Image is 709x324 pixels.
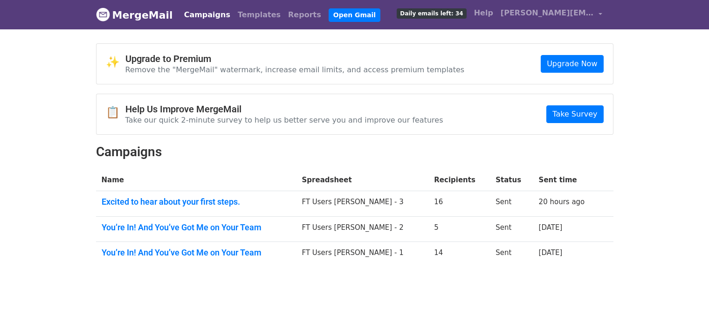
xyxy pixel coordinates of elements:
a: You’re In! And You’ve Got Me on Your Team [102,248,291,258]
span: ✨ [106,55,125,69]
td: FT Users [PERSON_NAME] - 2 [296,216,429,242]
td: 16 [428,191,490,217]
a: Templates [234,6,284,24]
a: MergeMail [96,5,173,25]
a: Upgrade Now [541,55,603,73]
th: Spreadsheet [296,169,429,191]
a: Daily emails left: 34 [393,4,470,22]
a: Excited to hear about your first steps. [102,197,291,207]
span: 📋 [106,106,125,119]
th: Recipients [428,169,490,191]
a: [DATE] [539,248,563,257]
a: Help [470,4,497,22]
td: Sent [490,242,533,267]
a: Take Survey [546,105,603,123]
th: Status [490,169,533,191]
td: FT Users [PERSON_NAME] - 1 [296,242,429,267]
iframe: Chat Widget [662,279,709,324]
span: Daily emails left: 34 [397,8,466,19]
img: MergeMail logo [96,7,110,21]
h2: Campaigns [96,144,613,160]
td: Sent [490,216,533,242]
p: Remove the "MergeMail" watermark, increase email limits, and access premium templates [125,65,465,75]
h4: Help Us Improve MergeMail [125,103,443,115]
th: Sent time [533,169,600,191]
td: 5 [428,216,490,242]
td: Sent [490,191,533,217]
a: Reports [284,6,325,24]
a: [DATE] [539,223,563,232]
a: [PERSON_NAME][EMAIL_ADDRESS] [497,4,606,26]
span: [PERSON_NAME][EMAIL_ADDRESS] [501,7,594,19]
p: Take our quick 2-minute survey to help us better serve you and improve our features [125,115,443,125]
a: 20 hours ago [539,198,585,206]
a: Open Gmail [329,8,380,22]
a: You’re In! And You’ve Got Me on Your Team [102,222,291,233]
a: Campaigns [180,6,234,24]
th: Name [96,169,296,191]
h4: Upgrade to Premium [125,53,465,64]
td: 14 [428,242,490,267]
td: FT Users [PERSON_NAME] - 3 [296,191,429,217]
